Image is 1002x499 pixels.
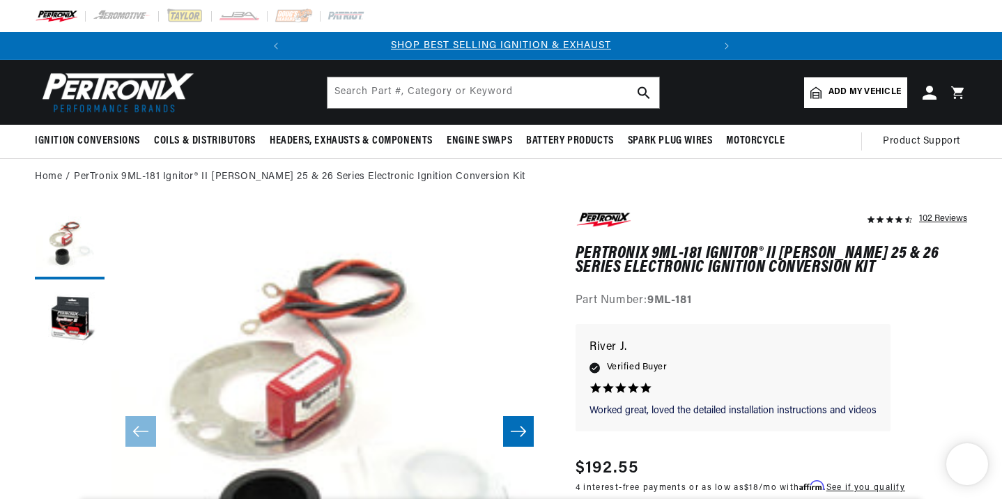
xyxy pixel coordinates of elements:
[154,134,256,148] span: Coils & Distributors
[828,86,901,99] span: Add my vehicle
[290,38,713,54] div: Announcement
[589,338,877,358] p: River J.
[35,125,147,158] summary: Ignition Conversions
[263,125,440,158] summary: Headers, Exhausts & Components
[628,134,713,148] span: Spark Plug Wires
[744,484,759,492] span: $18
[804,77,907,108] a: Add my vehicle
[826,484,905,492] a: See if you qualify - Learn more about Affirm Financing (opens in modal)
[391,40,611,51] a: SHOP BEST SELLING IGNITION & EXHAUST
[883,134,960,149] span: Product Support
[35,210,105,279] button: Load image 1 in gallery view
[447,134,512,148] span: Engine Swaps
[290,38,713,54] div: 1 of 2
[576,456,638,481] span: $192.55
[440,125,519,158] summary: Engine Swaps
[589,404,877,418] p: Worked great, loved the detailed installation instructions and videos
[883,125,967,158] summary: Product Support
[503,416,534,447] button: Slide right
[647,295,691,306] strong: 9ML-181
[270,134,433,148] span: Headers, Exhausts & Components
[719,125,792,158] summary: Motorcycle
[35,68,195,116] img: Pertronix
[607,360,667,375] span: Verified Buyer
[621,125,720,158] summary: Spark Plug Wires
[799,480,824,491] span: Affirm
[629,77,659,108] button: search button
[919,210,967,227] div: 102 Reviews
[35,169,967,185] nav: breadcrumbs
[74,169,525,185] a: PerTronix 9ML-181 Ignitor® II [PERSON_NAME] 25 & 26 Series Electronic Ignition Conversion Kit
[713,32,741,60] button: Translation missing: en.sections.announcements.next_announcement
[262,32,290,60] button: Translation missing: en.sections.announcements.previous_announcement
[35,169,62,185] a: Home
[327,77,659,108] input: Search Part #, Category or Keyword
[519,125,621,158] summary: Battery Products
[526,134,614,148] span: Battery Products
[147,125,263,158] summary: Coils & Distributors
[576,247,967,275] h1: PerTronix 9ML-181 Ignitor® II [PERSON_NAME] 25 & 26 Series Electronic Ignition Conversion Kit
[35,134,140,148] span: Ignition Conversions
[35,286,105,356] button: Load image 2 in gallery view
[125,416,156,447] button: Slide left
[576,292,967,310] div: Part Number:
[726,134,785,148] span: Motorcycle
[576,481,905,494] p: 4 interest-free payments or as low as /mo with .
